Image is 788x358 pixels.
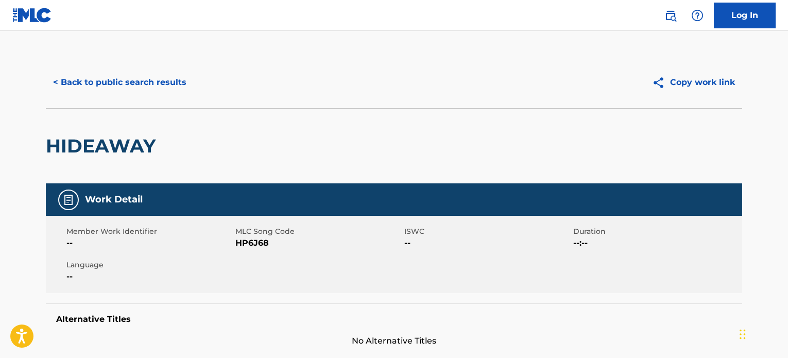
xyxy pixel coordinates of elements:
[660,5,681,26] a: Public Search
[740,319,746,350] div: Drag
[66,260,233,270] span: Language
[404,226,571,237] span: ISWC
[46,335,742,347] span: No Alternative Titles
[714,3,776,28] a: Log In
[66,226,233,237] span: Member Work Identifier
[46,134,161,158] h2: HIDEAWAY
[85,194,143,206] h5: Work Detail
[664,9,677,22] img: search
[736,309,788,358] iframe: Chat Widget
[691,9,704,22] img: help
[687,5,708,26] div: Help
[235,226,402,237] span: MLC Song Code
[56,314,732,325] h5: Alternative Titles
[235,237,402,249] span: HP6J68
[46,70,194,95] button: < Back to public search results
[573,226,740,237] span: Duration
[66,237,233,249] span: --
[573,237,740,249] span: --:--
[62,194,75,206] img: Work Detail
[66,270,233,283] span: --
[404,237,571,249] span: --
[12,8,52,23] img: MLC Logo
[645,70,742,95] button: Copy work link
[652,76,670,89] img: Copy work link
